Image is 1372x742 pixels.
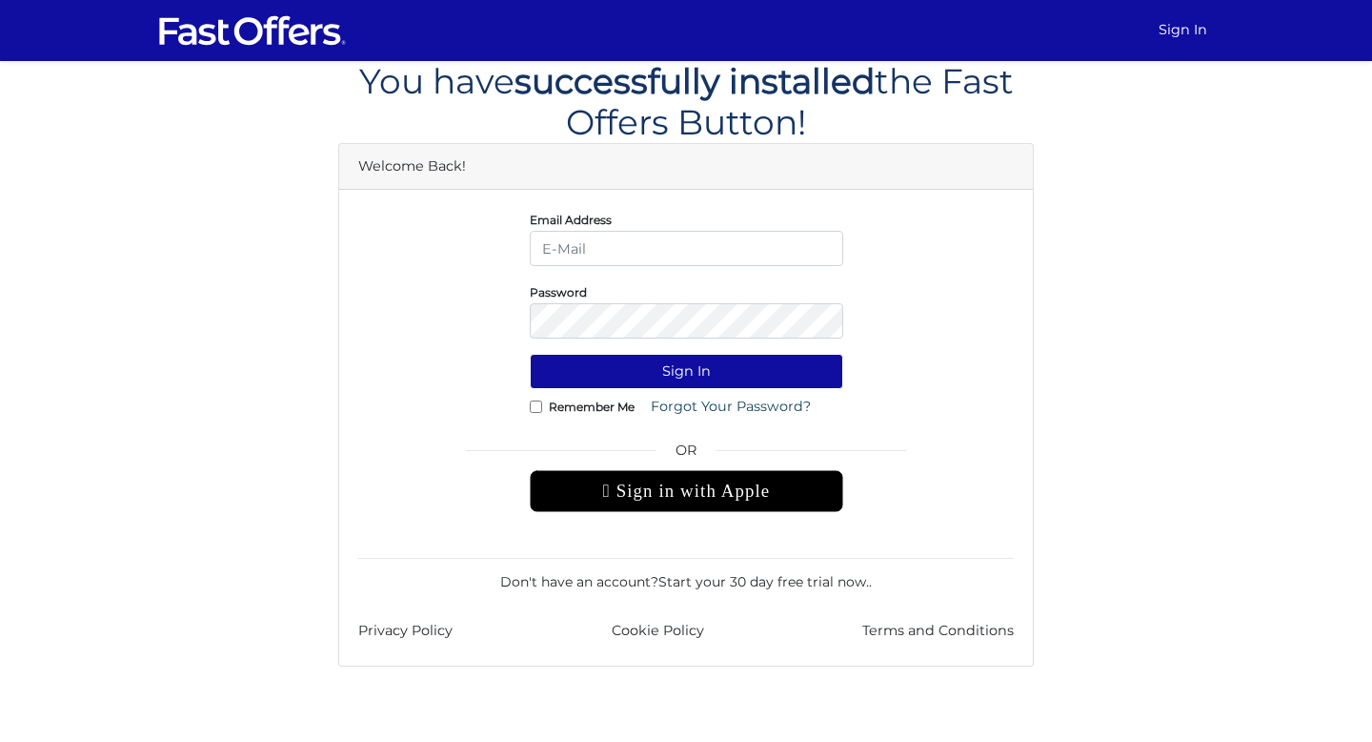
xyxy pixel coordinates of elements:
[514,60,875,102] span: successfully installed
[358,558,1014,592] div: Don't have an account? .
[530,440,843,470] span: OR
[339,144,1033,190] div: Welcome Back!
[658,573,869,590] a: Start your 30 day free trial now.
[530,217,612,222] label: Email Address
[530,290,587,295] label: Password
[549,404,635,409] label: Remember Me
[530,470,843,512] div: Sign in with Apple
[530,354,843,389] button: Sign In
[358,620,453,642] a: Privacy Policy
[530,231,843,266] input: E-Mail
[1151,11,1215,49] a: Sign In
[359,60,1014,143] span: You have the Fast Offers Button!
[612,620,704,642] a: Cookie Policy
[638,389,823,424] a: Forgot Your Password?
[862,620,1014,642] a: Terms and Conditions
